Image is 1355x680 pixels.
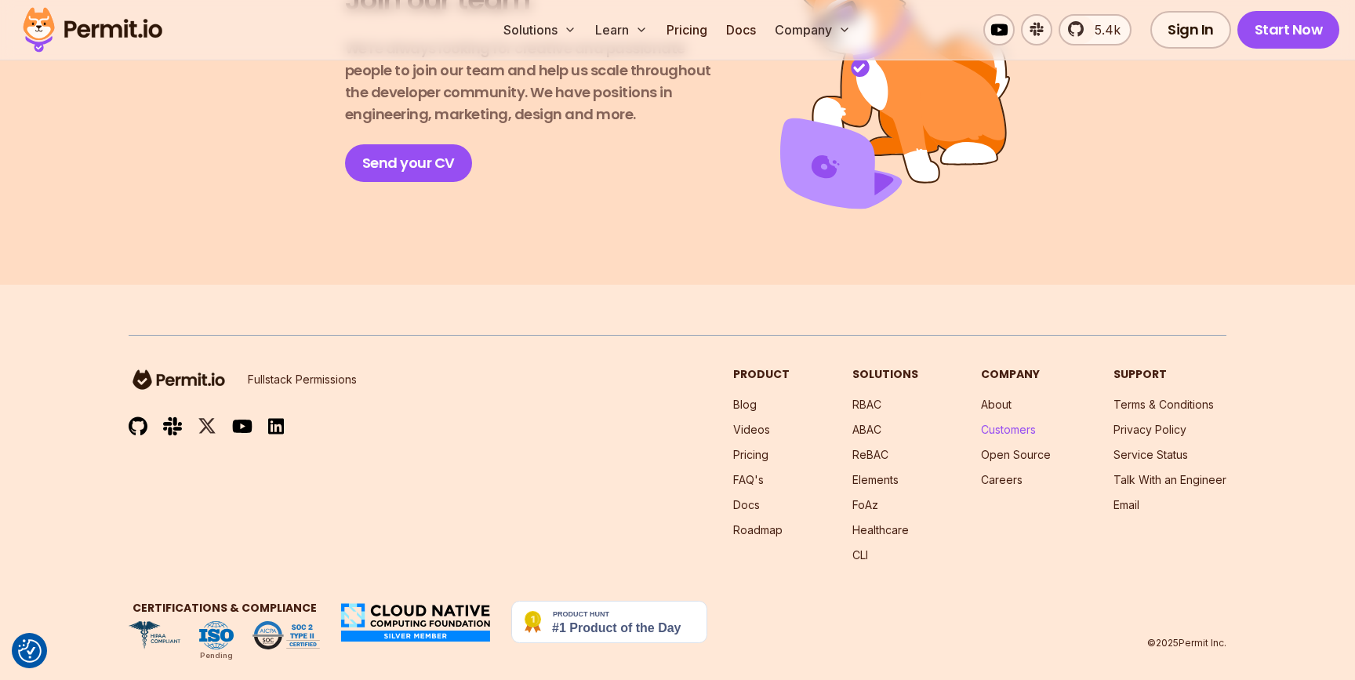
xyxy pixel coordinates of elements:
img: github [129,416,147,436]
a: Careers [981,473,1023,486]
a: Talk With an Engineer [1113,473,1226,486]
button: Consent Preferences [18,639,42,663]
p: We're always looking for creative and passionate people to join our team and help us scale throug... [345,38,725,125]
img: youtube [232,417,252,435]
img: logo [129,367,229,392]
img: twitter [198,416,216,436]
a: Pricing [733,448,768,461]
a: ReBAC [852,448,888,461]
a: Email [1113,498,1139,511]
h3: Company [981,367,1051,381]
a: Send your CV [345,144,472,182]
button: Company [768,14,857,45]
img: HIPAA [129,621,180,649]
a: Start Now [1237,11,1340,49]
a: Open Source [981,448,1051,461]
div: Pending [200,649,233,662]
img: Revisit consent button [18,639,42,663]
a: Elements [852,473,899,486]
a: About [981,398,1012,411]
h3: Certifications & Compliance [129,601,320,615]
button: Learn [589,14,654,45]
a: Videos [733,423,770,436]
a: FAQ's [733,473,764,486]
img: Permit logo [16,3,169,56]
h3: Solutions [852,367,918,381]
span: 5.4k [1085,20,1121,39]
a: Blog [733,398,757,411]
img: SOC [252,621,320,649]
img: slack [163,416,182,437]
a: Customers [981,423,1036,436]
img: ISO [199,621,234,649]
h3: Support [1113,367,1226,381]
a: Sign In [1150,11,1231,49]
p: Fullstack Permissions [248,372,357,387]
a: CLI [852,548,868,562]
img: linkedin [268,417,284,435]
a: RBAC [852,398,881,411]
a: Healthcare [852,523,909,536]
a: 5.4k [1059,14,1132,45]
a: Pricing [660,14,714,45]
a: Docs [733,498,760,511]
a: FoAz [852,498,878,511]
img: Permit.io - Never build permissions again | Product Hunt [511,601,707,643]
p: © 2025 Permit Inc. [1147,637,1226,649]
a: Docs [720,14,762,45]
a: Privacy Policy [1113,423,1186,436]
a: Service Status [1113,448,1188,461]
a: Terms & Conditions [1113,398,1214,411]
a: ABAC [852,423,881,436]
a: Roadmap [733,523,783,536]
button: Solutions [497,14,583,45]
h3: Product [733,367,790,381]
